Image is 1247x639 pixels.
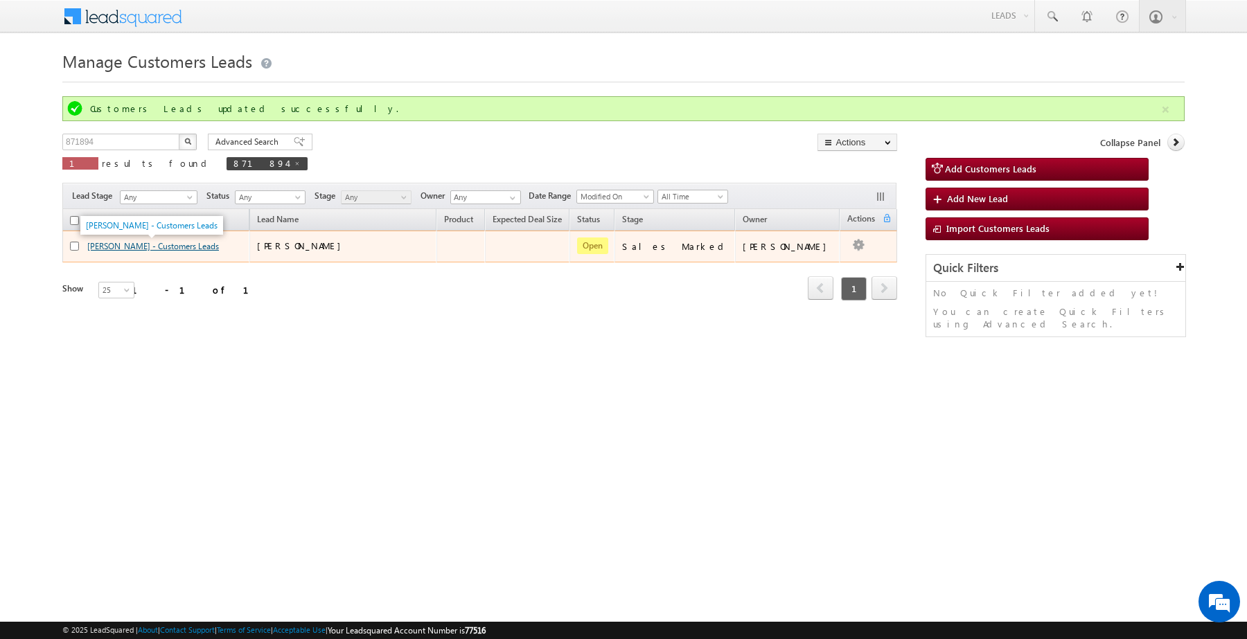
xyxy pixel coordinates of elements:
span: Any [342,191,407,204]
span: 77516 [465,625,486,636]
span: Stage [622,214,643,224]
span: Any [121,191,193,204]
a: Expected Deal Size [486,212,569,230]
a: Acceptable Use [273,625,326,634]
div: Sales Marked [622,240,729,253]
span: Owner [421,190,450,202]
div: 1 - 1 of 1 [132,282,265,298]
div: Minimize live chat window [227,7,260,40]
span: Import Customers Leads [946,222,1050,234]
span: 1 [69,157,91,169]
a: [PERSON_NAME] - Customers Leads [86,220,218,231]
a: prev [808,278,833,300]
span: Add New Lead [947,192,1008,204]
em: Start Chat [188,426,251,445]
a: Any [120,190,197,204]
span: Manage Customers Leads [62,50,252,72]
span: Modified On [577,190,649,203]
span: Lead Stage [72,190,118,202]
span: Product [444,214,473,224]
span: Any [236,191,301,204]
span: 1 [841,277,867,300]
span: next [872,276,897,300]
div: Show [62,282,87,295]
a: next [872,278,897,300]
span: Stage [315,190,341,202]
div: Chat with us now [72,73,233,91]
a: Contact Support [160,625,215,634]
input: Type to Search [450,190,521,204]
span: 25 [99,284,136,296]
span: prev [808,276,833,300]
textarea: Type your message and hit 'Enter' [18,128,253,415]
a: Show All Items [502,191,520,205]
a: [PERSON_NAME] - Customers Leads [87,241,219,251]
span: Collapse Panel [1100,136,1160,149]
span: Date Range [529,190,576,202]
div: Quick Filters [926,255,1185,282]
a: About [138,625,158,634]
a: Stage [615,212,650,230]
p: No Quick Filter added yet! [933,287,1178,299]
a: Terms of Service [217,625,271,634]
span: Lead Name [250,212,306,230]
span: Open [577,237,608,254]
img: Search [184,138,191,145]
span: Expected Deal Size [493,214,562,224]
span: Owner [743,214,767,224]
span: © 2025 LeadSquared | | | | | [62,624,486,637]
img: d_60004797649_company_0_60004797649 [24,73,58,91]
span: [PERSON_NAME] [257,240,348,251]
span: Status [206,190,235,202]
a: Status [570,212,607,230]
div: Customers Leads updated successfully. [90,102,1160,115]
span: 871894 [233,157,287,169]
span: Actions [840,211,882,229]
div: [PERSON_NAME] [743,240,833,253]
input: Check all records [70,216,79,225]
a: 25 [98,282,134,298]
span: All Time [658,190,724,203]
a: Modified On [576,190,654,204]
a: All Time [657,190,728,204]
button: Actions [817,134,897,151]
span: Your Leadsquared Account Number is [328,625,486,636]
a: Any [235,190,306,204]
a: Any [341,190,412,204]
span: Add Customers Leads [945,163,1036,174]
span: Advanced Search [215,136,283,148]
span: results found [102,157,212,169]
p: You can create Quick Filters using Advanced Search. [933,305,1178,330]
